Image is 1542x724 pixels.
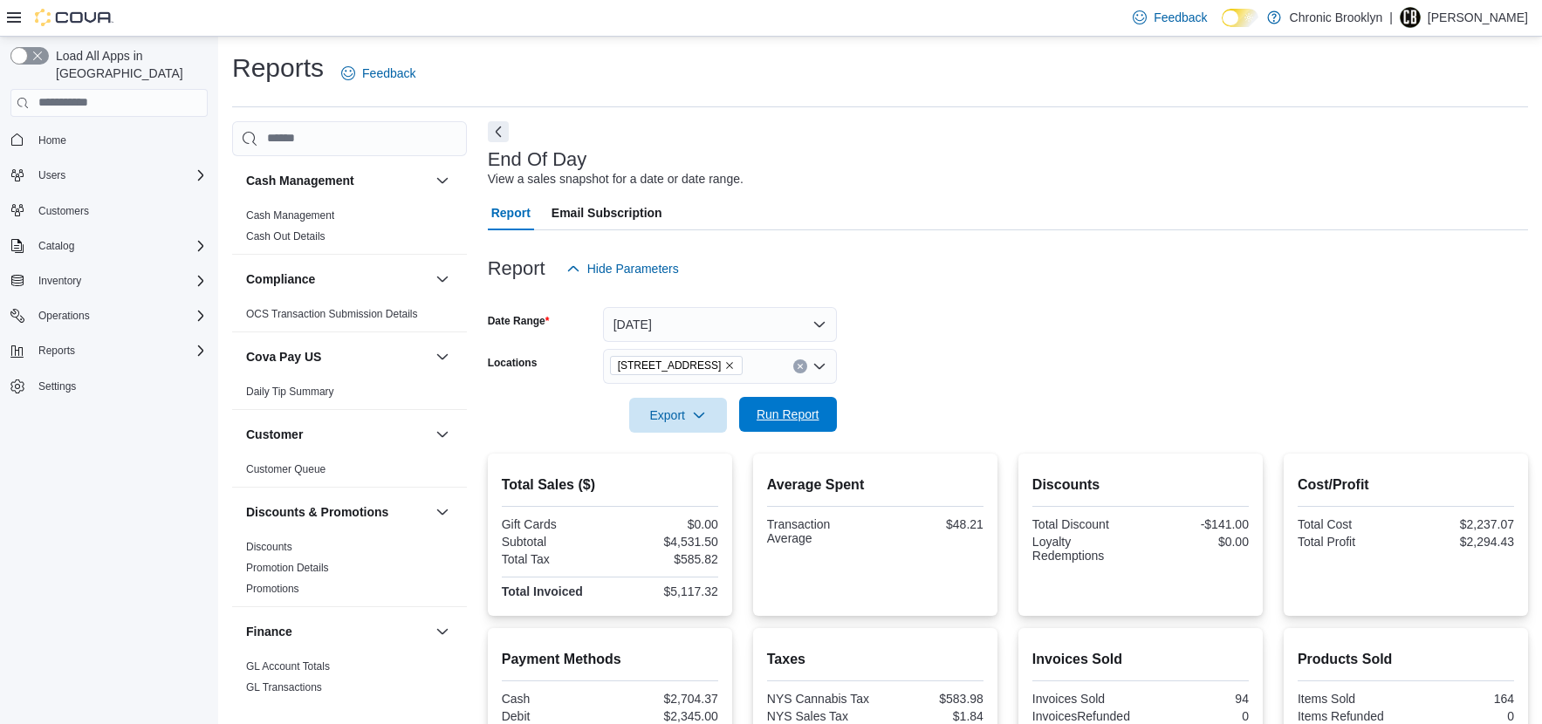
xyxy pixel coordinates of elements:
[1400,7,1421,28] div: Ned Farrell
[3,198,215,223] button: Customers
[1144,709,1249,723] div: 0
[246,385,334,399] span: Daily Tip Summary
[432,621,453,642] button: Finance
[1298,535,1402,549] div: Total Profit
[246,348,428,365] button: Cova Pay US
[246,623,292,640] h3: Finance
[246,583,299,595] a: Promotions
[3,269,215,293] button: Inventory
[232,51,324,85] h1: Reports
[1032,475,1249,495] h2: Discounts
[246,540,292,554] span: Discounts
[35,9,113,26] img: Cova
[31,270,208,291] span: Inventory
[246,582,299,596] span: Promotions
[31,236,208,256] span: Catalog
[246,463,326,475] a: Customer Queue
[767,649,983,670] h2: Taxes
[724,360,735,371] button: Remove 483 3rd Ave from selection in this group
[334,56,422,91] a: Feedback
[1409,709,1514,723] div: 0
[1032,535,1137,563] div: Loyalty Redemptions
[31,129,208,151] span: Home
[232,459,467,487] div: Customer
[1389,7,1393,28] p: |
[432,269,453,290] button: Compliance
[432,502,453,523] button: Discounts & Promotions
[38,204,89,218] span: Customers
[246,308,418,320] a: OCS Transaction Submission Details
[31,305,208,326] span: Operations
[246,230,326,242] a: Cash Out Details
[432,346,453,367] button: Cova Pay US
[618,357,722,374] span: [STREET_ADDRESS]
[31,165,208,186] span: Users
[1298,475,1514,495] h2: Cost/Profit
[879,692,983,706] div: $583.98
[31,340,208,361] span: Reports
[1032,517,1137,531] div: Total Discount
[246,623,428,640] button: Finance
[488,258,545,279] h3: Report
[879,517,983,531] div: $48.21
[246,307,418,321] span: OCS Transaction Submission Details
[1032,709,1137,723] div: InvoicesRefunded
[246,270,428,288] button: Compliance
[3,338,215,363] button: Reports
[232,536,467,606] div: Discounts & Promotions
[31,270,88,291] button: Inventory
[3,234,215,258] button: Catalog
[502,552,607,566] div: Total Tax
[10,120,208,445] nav: Complex example
[38,309,90,323] span: Operations
[31,236,81,256] button: Catalog
[246,348,321,365] h3: Cova Pay US
[3,163,215,188] button: Users
[232,304,467,331] div: Compliance
[613,692,718,706] div: $2,704.37
[1222,9,1258,27] input: Dark Mode
[232,656,467,705] div: Finance
[232,205,467,254] div: Cash Management
[559,251,686,286] button: Hide Parameters
[38,239,74,253] span: Catalog
[49,47,208,82] span: Load All Apps in [GEOGRAPHIC_DATA]
[502,475,718,495] h2: Total Sales ($)
[613,709,718,723] div: $2,345.00
[246,680,322,694] span: GL Transactions
[552,195,662,230] span: Email Subscription
[362,65,415,82] span: Feedback
[629,398,727,433] button: Export
[640,398,716,433] span: Export
[31,375,208,397] span: Settings
[31,201,96,222] a: Customers
[587,260,679,277] span: Hide Parameters
[1298,517,1402,531] div: Total Cost
[246,426,428,443] button: Customer
[246,172,428,189] button: Cash Management
[610,356,744,375] span: 483 3rd Ave
[246,172,354,189] h3: Cash Management
[3,373,215,399] button: Settings
[246,208,334,222] span: Cash Management
[1298,709,1402,723] div: Items Refunded
[1222,27,1223,28] span: Dark Mode
[1409,535,1514,549] div: $2,294.43
[246,681,322,693] a: GL Transactions
[613,535,718,549] div: $4,531.50
[502,517,607,531] div: Gift Cards
[488,314,550,328] label: Date Range
[491,195,531,230] span: Report
[1032,692,1137,706] div: Invoices Sold
[38,344,75,358] span: Reports
[613,552,718,566] div: $585.82
[757,406,819,423] span: Run Report
[488,356,538,370] label: Locations
[38,133,66,147] span: Home
[488,149,587,170] h3: End Of Day
[502,692,607,706] div: Cash
[3,127,215,153] button: Home
[38,379,76,393] span: Settings
[767,475,983,495] h2: Average Spent
[1409,692,1514,706] div: 164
